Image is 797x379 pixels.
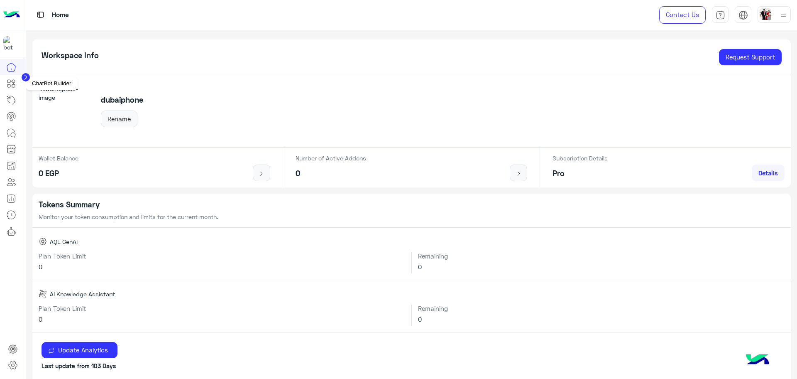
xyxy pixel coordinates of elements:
[712,6,729,24] a: tab
[42,362,782,370] p: Last update from 103 Days
[716,10,725,20] img: tab
[758,169,778,177] span: Details
[719,49,782,66] a: Request Support
[39,315,406,323] h6: 0
[50,237,78,246] span: AQL GenAI
[738,10,748,20] img: tab
[513,170,524,177] img: icon
[760,8,771,20] img: userImage
[659,6,706,24] a: Contact Us
[257,170,267,177] img: icon
[50,290,115,298] span: AI Knowledge Assistant
[39,290,47,298] img: AI Knowledge Assistant
[418,305,785,312] h6: Remaining
[52,10,69,21] p: Home
[296,169,366,178] h5: 0
[418,315,785,323] h6: 0
[101,95,143,105] h5: dubaiphone
[39,305,406,312] h6: Plan Token Limit
[418,263,785,271] h6: 0
[42,342,117,359] button: Update Analytics
[553,169,608,178] h5: Pro
[296,154,366,162] p: Number of Active Addons
[101,111,137,127] button: Rename
[39,212,785,221] p: Monitor your token consumption and limits for the current month.
[39,154,78,162] p: Wallet Balance
[39,237,47,246] img: AQL GenAI
[778,10,789,20] img: profile
[553,154,608,162] p: Subscription Details
[48,347,55,354] img: update icon
[418,252,785,260] h6: Remaining
[3,6,20,24] img: Logo
[55,346,111,354] span: Update Analytics
[26,77,78,90] div: ChatBot Builder
[39,200,785,209] h5: Tokens Summary
[743,346,772,375] img: hulul-logo.png
[39,84,92,138] img: workspace-image
[35,10,46,20] img: tab
[39,252,406,260] h6: Plan Token Limit
[3,36,18,51] img: 1403182699927242
[752,165,785,181] a: Details
[42,51,99,60] h5: Workspace Info
[39,263,406,271] h6: 0
[39,169,78,178] h5: 0 EGP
